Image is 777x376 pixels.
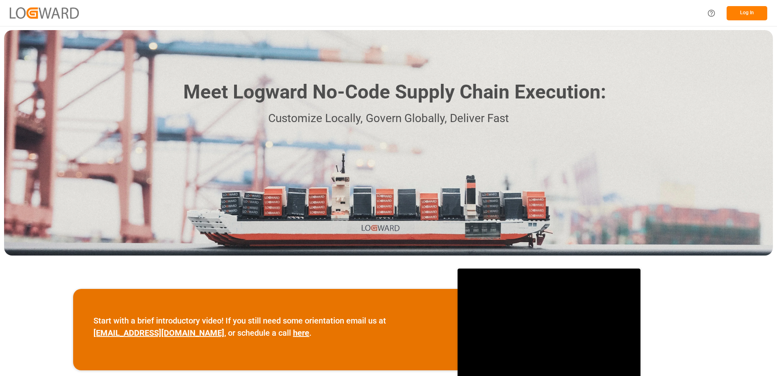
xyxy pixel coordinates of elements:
img: Logward_new_orange.png [10,7,79,18]
button: Help Center [702,4,721,22]
button: Log In [727,6,767,20]
a: [EMAIL_ADDRESS][DOMAIN_NAME] [93,328,224,338]
h1: Meet Logward No-Code Supply Chain Execution: [183,78,606,107]
p: Start with a brief introductory video! If you still need some orientation email us at , or schedu... [93,315,437,339]
p: Customize Locally, Govern Globally, Deliver Fast [171,109,606,128]
a: here [293,328,309,338]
